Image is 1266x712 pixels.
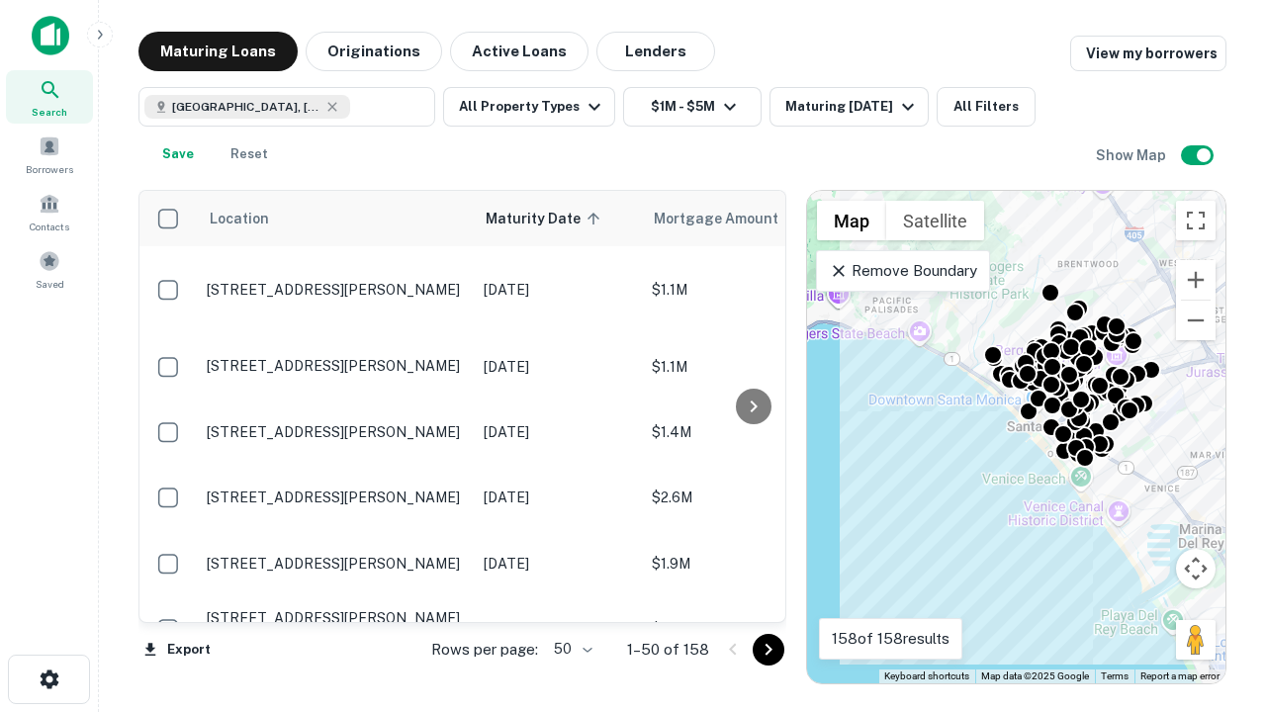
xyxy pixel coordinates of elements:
[652,553,850,575] p: $1.9M
[1176,301,1216,340] button: Zoom out
[981,670,1089,681] span: Map data ©2025 Google
[32,104,67,120] span: Search
[36,276,64,292] span: Saved
[306,32,442,71] button: Originations
[207,357,464,375] p: [STREET_ADDRESS][PERSON_NAME]
[443,87,615,127] button: All Property Types
[484,356,632,378] p: [DATE]
[209,207,269,230] span: Location
[30,219,69,234] span: Contacts
[652,356,850,378] p: $1.1M
[6,70,93,124] a: Search
[812,658,877,683] img: Google
[654,207,804,230] span: Mortgage Amount
[207,609,464,627] p: [STREET_ADDRESS][PERSON_NAME]
[652,487,850,508] p: $2.6M
[138,32,298,71] button: Maturing Loans
[197,191,474,246] th: Location
[546,635,595,664] div: 50
[753,634,784,666] button: Go to next page
[832,627,949,651] p: 158 of 158 results
[138,635,216,665] button: Export
[1176,260,1216,300] button: Zoom in
[652,279,850,301] p: $1.1M
[596,32,715,71] button: Lenders
[886,201,984,240] button: Show satellite imagery
[474,191,642,246] th: Maturity Date
[627,638,709,662] p: 1–50 of 158
[32,16,69,55] img: capitalize-icon.png
[1176,201,1216,240] button: Toggle fullscreen view
[785,95,920,119] div: Maturing [DATE]
[484,553,632,575] p: [DATE]
[829,259,976,283] p: Remove Boundary
[1176,549,1216,588] button: Map camera controls
[146,134,210,174] button: Save your search to get updates of matches that match your search criteria.
[484,279,632,301] p: [DATE]
[484,487,632,508] p: [DATE]
[817,201,886,240] button: Show street map
[26,161,73,177] span: Borrowers
[1101,670,1129,681] a: Terms (opens in new tab)
[937,87,1036,127] button: All Filters
[172,98,320,116] span: [GEOGRAPHIC_DATA], [GEOGRAPHIC_DATA], [GEOGRAPHIC_DATA]
[207,281,464,299] p: [STREET_ADDRESS][PERSON_NAME]
[1070,36,1226,71] a: View my borrowers
[486,207,606,230] span: Maturity Date
[484,421,632,443] p: [DATE]
[1167,554,1266,649] iframe: Chat Widget
[218,134,281,174] button: Reset
[623,87,762,127] button: $1M - $5M
[769,87,929,127] button: Maturing [DATE]
[6,185,93,238] a: Contacts
[807,191,1225,683] div: 0 0
[6,242,93,296] a: Saved
[6,128,93,181] a: Borrowers
[484,618,632,640] p: [DATE]
[652,421,850,443] p: $1.4M
[207,423,464,441] p: [STREET_ADDRESS][PERSON_NAME]
[431,638,538,662] p: Rows per page:
[207,489,464,506] p: [STREET_ADDRESS][PERSON_NAME]
[1096,144,1169,166] h6: Show Map
[207,555,464,573] p: [STREET_ADDRESS][PERSON_NAME]
[884,669,969,683] button: Keyboard shortcuts
[1140,670,1220,681] a: Report a map error
[652,618,850,640] p: $3.4M
[812,658,877,683] a: Open this area in Google Maps (opens a new window)
[642,191,859,246] th: Mortgage Amount
[450,32,588,71] button: Active Loans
